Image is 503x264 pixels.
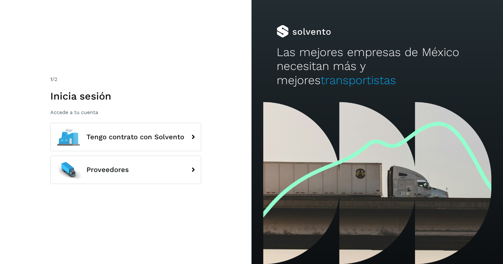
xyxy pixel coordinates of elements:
[50,123,201,151] button: Tengo contrato con Solvento
[50,76,52,82] span: 1
[50,156,201,184] button: Proveedores
[50,109,201,115] p: Accede a tu cuenta
[277,45,478,87] h2: Las mejores empresas de México necesitan más y mejores
[86,133,184,141] span: Tengo contrato con Solvento
[321,73,396,87] span: transportistas
[86,166,129,174] span: Proveedores
[50,90,201,102] h1: Inicia sesión
[50,76,201,83] div: /2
